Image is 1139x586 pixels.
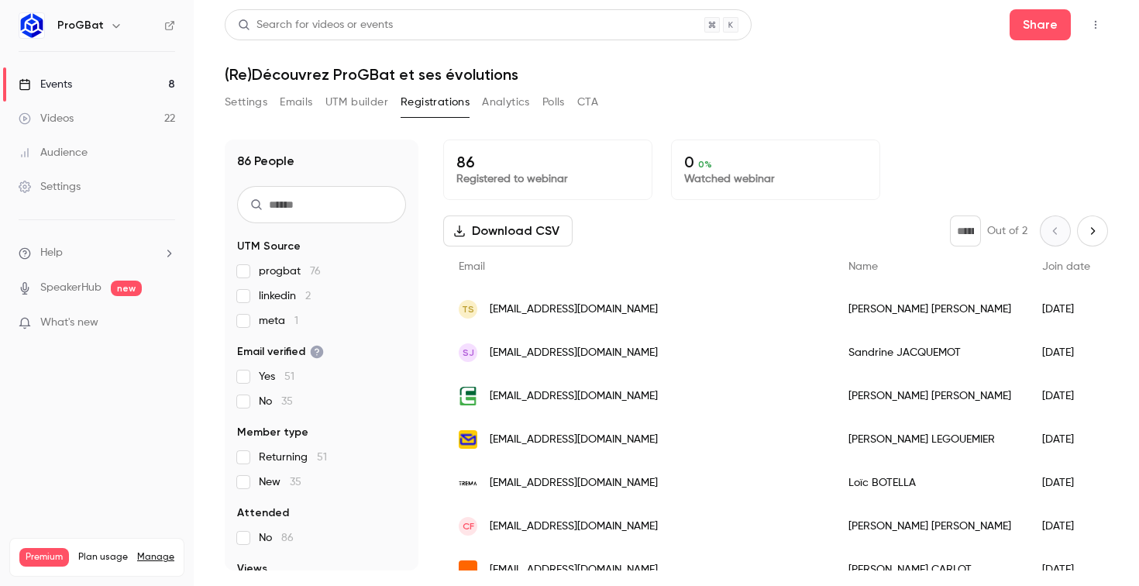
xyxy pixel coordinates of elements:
span: New [259,474,301,490]
span: SJ [463,346,474,360]
p: 0 [684,153,867,171]
div: [DATE] [1027,374,1106,418]
span: 51 [317,452,327,463]
span: [EMAIL_ADDRESS][DOMAIN_NAME] [490,475,658,491]
div: Sandrine JACQUEMOT [833,331,1027,374]
span: Yes [259,369,294,384]
p: Registered to webinar [456,171,639,187]
span: Attended [237,505,289,521]
span: No [259,530,294,546]
button: Share [1010,9,1071,40]
span: [EMAIL_ADDRESS][DOMAIN_NAME] [490,519,658,535]
p: Watched webinar [684,171,867,187]
span: No [259,394,293,409]
h1: (Re)Découvrez ProGBat et ses évolutions [225,65,1108,84]
span: UTM Source [237,239,301,254]
img: ProGBat [19,13,44,38]
span: new [111,281,142,296]
div: [DATE] [1027,288,1106,331]
span: Email verified [237,344,324,360]
span: 2 [305,291,311,302]
span: 86 [281,533,294,543]
div: Loïc BOTELLA [833,461,1027,505]
div: [DATE] [1027,505,1106,548]
img: trema-renovation.com [459,474,477,492]
span: Plan usage [78,551,128,564]
span: Premium [19,548,69,567]
li: help-dropdown-opener [19,245,175,261]
p: 86 [456,153,639,171]
span: [EMAIL_ADDRESS][DOMAIN_NAME] [490,345,658,361]
div: Search for videos or events [238,17,393,33]
h6: ProGBat [57,18,104,33]
span: 76 [310,266,321,277]
button: Next page [1077,215,1108,246]
div: [DATE] [1027,331,1106,374]
button: Emails [280,90,312,115]
div: Events [19,77,72,92]
img: cgmtp.fr [459,387,477,405]
div: [DATE] [1027,461,1106,505]
span: linkedin [259,288,311,304]
span: [EMAIL_ADDRESS][DOMAIN_NAME] [490,302,658,318]
span: [EMAIL_ADDRESS][DOMAIN_NAME] [490,562,658,578]
span: Join date [1042,261,1090,272]
span: TS [462,302,474,316]
div: [PERSON_NAME] LEGOUEMIER [833,418,1027,461]
span: [EMAIL_ADDRESS][DOMAIN_NAME] [490,388,658,405]
h1: 86 People [237,152,294,171]
span: Member type [237,425,308,440]
span: [EMAIL_ADDRESS][DOMAIN_NAME] [490,432,658,448]
button: Polls [542,90,565,115]
span: What's new [40,315,98,331]
div: [PERSON_NAME] [PERSON_NAME] [833,374,1027,418]
div: [PERSON_NAME] [PERSON_NAME] [833,288,1027,331]
div: Settings [19,179,81,195]
button: Download CSV [443,215,573,246]
span: Name [848,261,878,272]
img: orange.fr [459,560,477,579]
button: CTA [577,90,598,115]
a: Manage [137,551,174,564]
span: progbat [259,264,321,279]
span: meta [259,313,298,329]
span: 51 [284,371,294,382]
button: UTM builder [325,90,388,115]
span: Email [459,261,485,272]
div: Videos [19,111,74,126]
span: 0 % [698,159,712,170]
div: [PERSON_NAME] [PERSON_NAME] [833,505,1027,548]
span: 35 [281,396,293,407]
div: [DATE] [1027,418,1106,461]
p: Out of 2 [987,223,1027,239]
span: Views [237,561,267,577]
span: CF [463,519,474,533]
a: SpeakerHub [40,280,102,296]
button: Registrations [401,90,470,115]
span: Help [40,245,63,261]
img: laposte.net [459,430,477,449]
button: Analytics [482,90,530,115]
span: Returning [259,450,327,465]
span: 35 [290,477,301,488]
button: Settings [225,90,267,115]
span: 1 [294,315,298,326]
div: Audience [19,145,88,160]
